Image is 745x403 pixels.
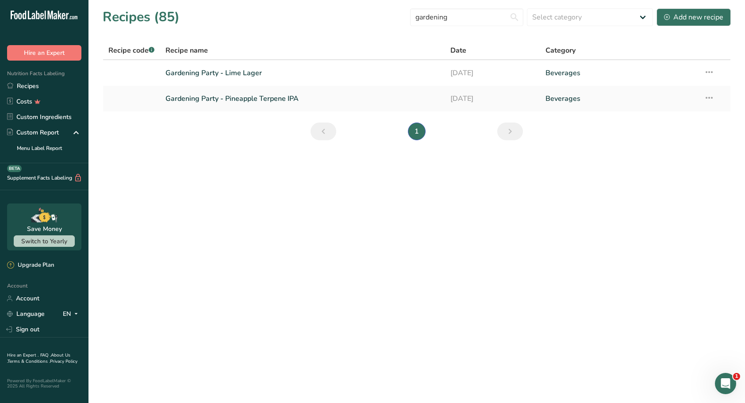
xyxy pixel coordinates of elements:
button: Add new recipe [657,8,731,26]
button: Hire an Expert [7,45,81,61]
input: Search for recipe [410,8,523,26]
a: Hire an Expert . [7,352,38,358]
a: Privacy Policy [50,358,77,365]
span: Category [545,45,576,56]
span: Recipe code [108,46,154,55]
span: Date [450,45,466,56]
span: 1 [733,373,740,380]
a: Beverages [545,64,693,82]
a: About Us . [7,352,70,365]
a: Beverages [545,89,693,108]
span: Switch to Yearly [21,237,67,246]
div: Upgrade Plan [7,261,54,270]
div: EN [63,309,81,319]
a: Gardening Party - Pineapple Terpene IPA [165,89,440,108]
h1: Recipes (85) [103,7,180,27]
a: [DATE] [450,64,535,82]
div: Save Money [27,224,62,234]
iframe: Intercom live chat [715,373,736,394]
a: Terms & Conditions . [8,358,50,365]
span: Recipe name [165,45,208,56]
a: FAQ . [40,352,51,358]
div: Custom Report [7,128,59,137]
a: Gardening Party - Lime Lager [165,64,440,82]
div: BETA [7,165,22,172]
a: Previous page [311,123,336,140]
div: Powered By FoodLabelMaker © 2025 All Rights Reserved [7,378,81,389]
div: Add new recipe [664,12,723,23]
a: Next page [497,123,523,140]
a: Language [7,306,45,322]
button: Switch to Yearly [14,235,75,247]
a: [DATE] [450,89,535,108]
